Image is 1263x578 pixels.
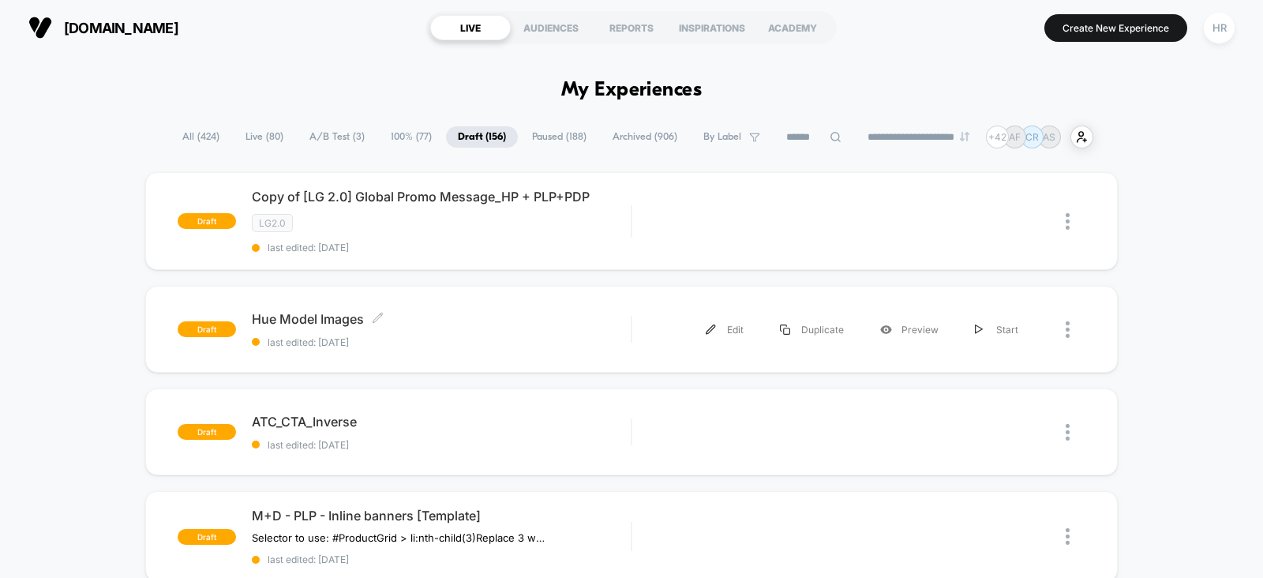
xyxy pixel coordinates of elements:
[178,321,236,337] span: draft
[28,16,52,39] img: Visually logo
[762,312,862,347] div: Duplicate
[957,312,1036,347] div: Start
[601,126,689,148] span: Archived ( 906 )
[252,214,293,232] span: LG2.0
[252,414,631,430] span: ATC_CTA_Inverse
[703,131,741,143] span: By Label
[171,126,231,148] span: All ( 424 )
[252,242,631,253] span: last edited: [DATE]
[862,312,957,347] div: Preview
[1009,131,1021,143] p: AF
[780,325,790,335] img: menu
[591,15,672,40] div: REPORTS
[688,312,762,347] div: Edit
[511,15,591,40] div: AUDIENCES
[975,325,983,335] img: menu
[706,325,716,335] img: menu
[1066,528,1070,545] img: close
[252,508,631,524] span: M+D - PLP - Inline banners [Template]
[1204,13,1235,43] div: HR
[252,189,631,205] span: Copy of [LG 2.0] Global Promo Message_HP + PLP+PDP
[960,132,969,141] img: end
[178,213,236,229] span: draft
[64,20,178,36] span: [DOMAIN_NAME]
[986,126,1009,148] div: + 42
[1043,131,1055,143] p: AS
[379,126,444,148] span: 100% ( 77 )
[752,15,833,40] div: ACADEMY
[298,126,377,148] span: A/B Test ( 3 )
[1066,213,1070,230] img: close
[430,15,511,40] div: LIVE
[1066,424,1070,441] img: close
[1066,321,1070,338] img: close
[446,126,518,148] span: Draft ( 156 )
[1199,12,1239,44] button: HR
[252,531,545,544] span: Selector to use: #ProductGrid > li:nth-child(3)Replace 3 with the block number﻿Copy the widget ID...
[252,336,631,348] span: last edited: [DATE]
[1025,131,1039,143] p: CR
[1044,14,1187,42] button: Create New Experience
[252,311,631,327] span: Hue Model Images
[178,424,236,440] span: draft
[252,554,631,565] span: last edited: [DATE]
[234,126,295,148] span: Live ( 80 )
[672,15,752,40] div: INSPIRATIONS
[252,439,631,451] span: last edited: [DATE]
[24,15,183,40] button: [DOMAIN_NAME]
[520,126,598,148] span: Paused ( 188 )
[561,79,703,102] h1: My Experiences
[178,529,236,545] span: draft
